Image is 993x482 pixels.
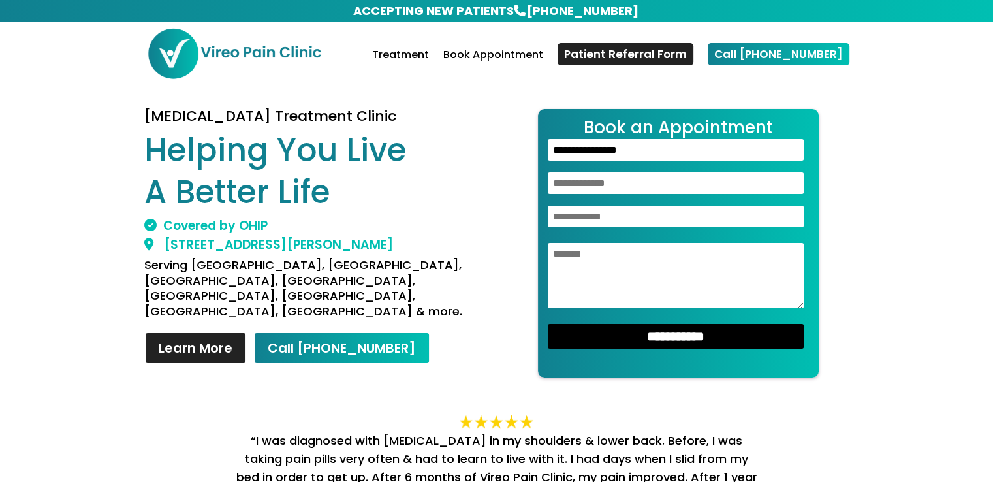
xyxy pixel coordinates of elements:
[147,27,322,80] img: Vireo Pain Clinic
[458,413,536,431] img: 5_star-final
[372,50,429,81] a: Treatment
[144,219,486,238] h2: Covered by OHIP
[538,109,819,378] form: Contact form
[144,332,247,364] a: Learn More
[526,1,640,20] a: [PHONE_NUMBER]
[144,130,486,219] h1: Helping You Live A Better Life
[253,332,430,364] a: Call [PHONE_NUMBER]
[558,43,693,65] a: Patient Referral Form
[144,257,486,325] h4: Serving [GEOGRAPHIC_DATA], [GEOGRAPHIC_DATA], [GEOGRAPHIC_DATA], [GEOGRAPHIC_DATA], [GEOGRAPHIC_D...
[708,43,849,65] a: Call [PHONE_NUMBER]
[443,50,543,81] a: Book Appointment
[144,109,486,130] h3: [MEDICAL_DATA] Treatment Clinic
[144,236,393,253] a: [STREET_ADDRESS][PERSON_NAME]
[548,119,809,139] h2: Book an Appointment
